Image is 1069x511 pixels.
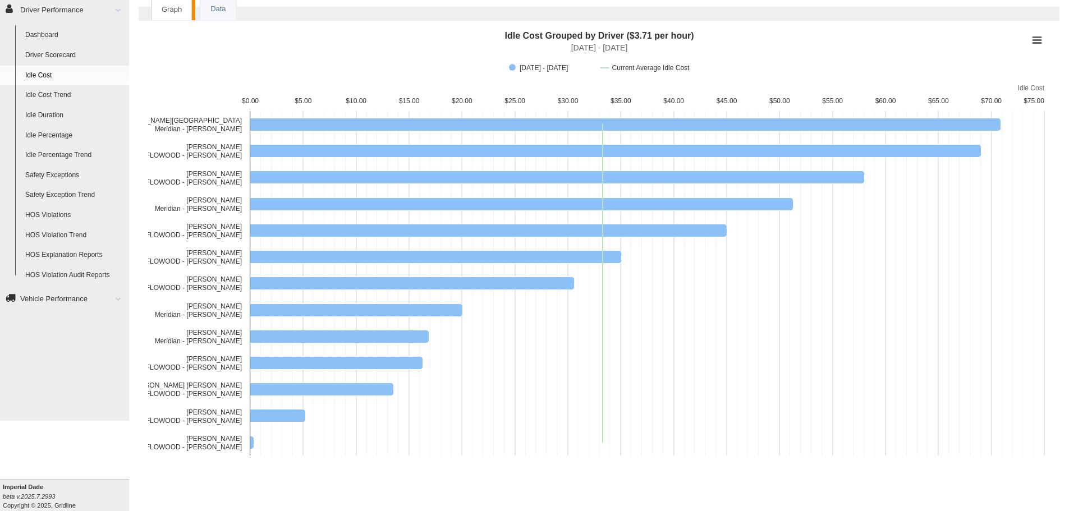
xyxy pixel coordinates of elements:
text: [PERSON_NAME] Meridian - [PERSON_NAME] [155,329,242,345]
path: Williams, Arthur Lee JR Meridian - Jackson Newell, 20.07. 10/5/2025 - 10/11/2025. [250,303,463,316]
text: Idle Cost Grouped by Driver ($3.71 per hour) [505,31,694,40]
text: $75.00 [1024,97,1044,105]
path: Jackson, Steven FLOWOOD - Jackson Newell, 35.09. 10/5/2025 - 10/11/2025. [250,250,622,263]
path: Williamson, Joseph Mayo FLOWOOD - Jackson Newell, 13.57. 10/5/2025 - 10/11/2025. [250,383,394,395]
a: HOS Violation Trend [20,225,129,246]
text: [PERSON_NAME] FLOWOOD - [PERSON_NAME] [146,170,242,186]
div: Idle Cost Grouped by Driver ($3.71 per hour). Highcharts interactive chart. [148,26,1050,464]
g: Current Average Idle Cost, series 2 of 2. Line with 2 data points. [600,122,604,445]
path: Culver, Johnnie FLOWOOD - Jackson Newell, 69.07. 10/5/2025 - 10/11/2025. [250,144,981,157]
text: [PERSON_NAME] Meridian - [PERSON_NAME] [155,196,242,213]
text: $25.00 [504,97,525,105]
text: $55.00 [822,97,843,105]
svg: Interactive chart [148,26,1050,464]
i: beta v.2025.7.2993 [3,493,55,500]
text: [PERSON_NAME] FLOWOOD - [PERSON_NAME] [146,143,242,159]
button: Show 10/5/2025 - 10/11/2025 [509,64,589,72]
a: Idle Duration [20,105,129,126]
a: Safety Exceptions [20,165,129,186]
text: [PERSON_NAME] FLOWOOD - [PERSON_NAME] [146,275,242,292]
path: Spears, Clifton Meridian - Jackson Newell, 70.94. 10/5/2025 - 10/11/2025. [250,118,1001,131]
text: [PERSON_NAME] FLOWOOD - [PERSON_NAME] [146,355,242,371]
button: Show Current Average Idle Cost [601,64,690,72]
text: $50.00 [769,97,790,105]
text: [PERSON_NAME] Meridian - [PERSON_NAME] [155,302,242,319]
div: Copyright © 2025, Gridline [3,482,129,510]
button: View chart menu, Idle Cost Grouped by Driver ($3.71 per hour) [1029,33,1045,48]
path: Williams, Marlon FLOWOOD - Jackson Newell, 58.05. 10/5/2025 - 10/11/2025. [250,171,865,183]
path: Jenkins, Amos FLOWOOD - Jackson Newell, 5.27. 10/5/2025 - 10/11/2025. [250,409,306,422]
path: Jackson, Rashan Meridian - Jackson Newell, 51.3. 10/5/2025 - 10/11/2025. [250,197,793,210]
text: $65.00 [928,97,949,105]
path: Cross, Fredrick FLOWOOD - Jackson Newell, 30.64. 10/5/2025 - 10/11/2025. [250,277,575,289]
a: Safety Exception Trend [20,185,129,205]
text: [PERSON_NAME] FLOWOOD - [PERSON_NAME] [146,223,242,239]
a: Idle Cost [20,66,129,86]
text: [PERSON_NAME] FLOWOOD - [PERSON_NAME] [146,249,242,265]
text: $20.00 [452,97,472,105]
path: Burns, Joseph FLOWOOD - Jackson Newell, 45.06. 10/5/2025 - 10/11/2025. [250,224,727,237]
a: Idle Percentage [20,126,129,146]
a: Driver Scorecard [20,45,129,66]
a: HOS Explanation Reports [20,245,129,265]
a: Idle Percentage Trend [20,145,129,165]
a: Dashboard [20,25,129,45]
text: $45.00 [717,97,737,105]
g: 10/5/2025 - 10/11/2025, series 1 of 2. Bar series with 13 bars. [250,118,1001,449]
a: HOS Violation Audit Reports [20,265,129,286]
a: Idle Cost Trend [20,85,129,105]
text: $30.00 [558,97,579,105]
text: $40.00 [663,97,684,105]
path: Stockman, George Meridian - Jackson Newell, 16.93. 10/5/2025 - 10/11/2025. [250,330,429,343]
text: $70.00 [981,97,1002,105]
text: [PERSON_NAME][GEOGRAPHIC_DATA] Meridian - [PERSON_NAME] [116,117,242,133]
b: Imperial Dade [3,484,43,490]
text: [PERSON_NAME] [PERSON_NAME] FLOWOOD - [PERSON_NAME] [129,381,242,398]
text: [PERSON_NAME] FLOWOOD - [PERSON_NAME] [146,435,242,451]
text: $15.00 [399,97,420,105]
path: Anderson, Joshua FLOWOOD - Jackson Newell, 16.31. 10/5/2025 - 10/11/2025. [250,356,423,369]
path: Rozell, Patrick FLOWOOD - Jackson Newell, 0.38. 10/5/2025 - 10/11/2025. [250,436,254,449]
text: $10.00 [346,97,366,105]
text: Idle Cost [1018,84,1045,92]
text: $35.00 [611,97,631,105]
text: $0.00 [242,97,259,105]
text: [PERSON_NAME] FLOWOOD - [PERSON_NAME] [146,408,242,425]
text: $5.00 [295,97,311,105]
text: [DATE] - [DATE] [571,43,628,52]
text: $60.00 [875,97,896,105]
a: HOS Violations [20,205,129,225]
